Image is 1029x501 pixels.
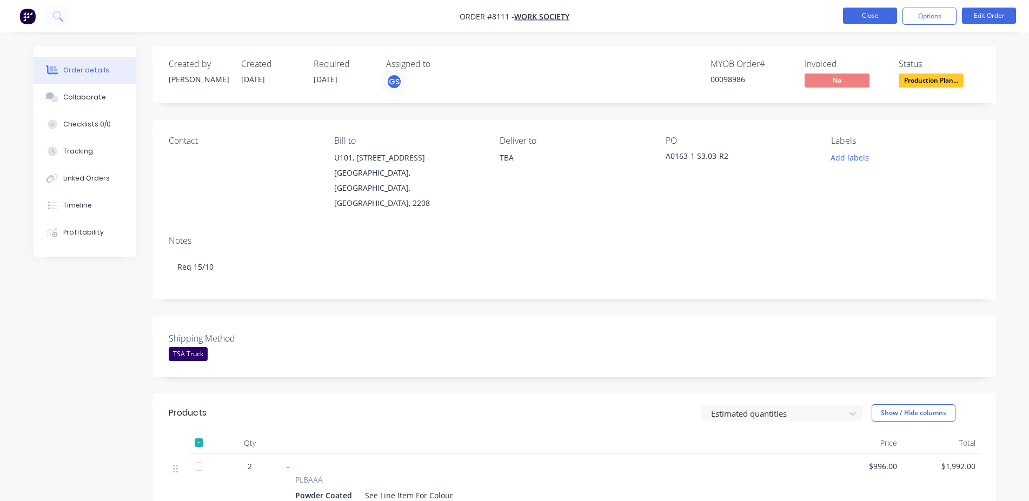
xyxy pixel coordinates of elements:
[248,460,252,472] span: 2
[169,250,980,283] div: Req 15/10
[34,138,136,165] button: Tracking
[711,74,792,85] div: 00098986
[34,111,136,138] button: Checklists 0/0
[666,150,801,165] div: A0163-1 S3.03-R2
[500,150,648,185] div: TBA
[295,474,323,485] span: PLBAAA
[500,136,648,146] div: Deliver to
[63,119,111,129] div: Checklists 0/0
[386,74,402,90] button: GS
[169,347,208,361] div: TSA Truck
[169,74,228,85] div: [PERSON_NAME]
[334,165,482,211] div: [GEOGRAPHIC_DATA], [GEOGRAPHIC_DATA], [GEOGRAPHIC_DATA], 2208
[843,8,897,24] button: Close
[34,219,136,246] button: Profitability
[334,136,482,146] div: Bill to
[514,11,569,22] a: Work Society
[63,173,110,183] div: Linked Orders
[666,136,814,146] div: PO
[831,136,979,146] div: Labels
[901,432,980,454] div: Total
[63,228,104,237] div: Profitability
[169,332,304,345] label: Shipping Method
[386,59,494,69] div: Assigned to
[962,8,1016,24] button: Edit Order
[902,8,957,25] button: Options
[287,461,289,471] span: -
[805,74,869,87] span: No
[63,65,109,75] div: Order details
[334,150,482,211] div: U101, [STREET_ADDRESS][GEOGRAPHIC_DATA], [GEOGRAPHIC_DATA], [GEOGRAPHIC_DATA], 2208
[63,201,92,210] div: Timeline
[711,59,792,69] div: MYOB Order #
[872,404,955,422] button: Show / Hide columns
[34,57,136,84] button: Order details
[899,59,980,69] div: Status
[34,192,136,219] button: Timeline
[827,460,897,472] span: $996.00
[825,150,875,165] button: Add labels
[500,150,648,165] div: TBA
[34,165,136,192] button: Linked Orders
[63,146,93,156] div: Tracking
[63,92,106,102] div: Collaborate
[334,150,482,165] div: U101, [STREET_ADDRESS]
[899,74,964,87] span: Production Plan...
[805,59,886,69] div: Invoiced
[460,11,514,22] span: Order #8111 -
[34,84,136,111] button: Collaborate
[314,59,373,69] div: Required
[906,460,975,472] span: $1,992.00
[314,74,337,84] span: [DATE]
[169,236,980,246] div: Notes
[241,74,265,84] span: [DATE]
[169,59,228,69] div: Created by
[823,432,901,454] div: Price
[241,59,301,69] div: Created
[217,432,282,454] div: Qty
[169,136,317,146] div: Contact
[899,74,964,90] button: Production Plan...
[19,8,36,24] img: Factory
[169,406,207,419] div: Products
